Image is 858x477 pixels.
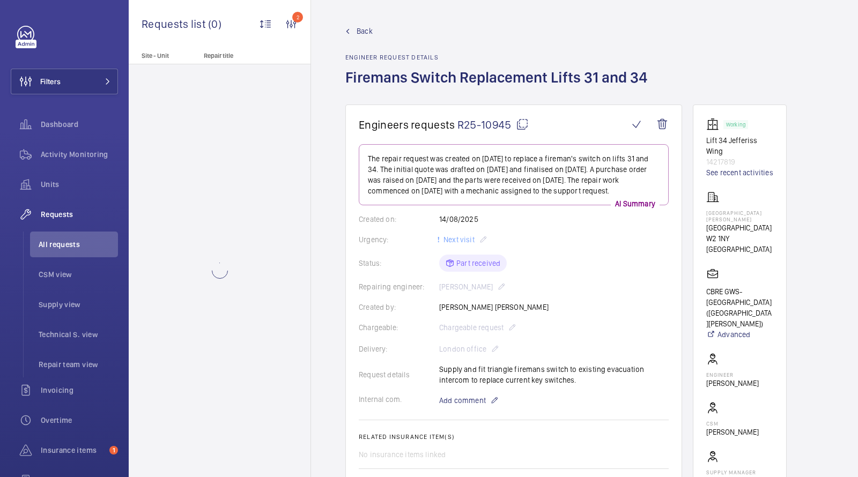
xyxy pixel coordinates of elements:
span: Activity Monitoring [41,149,118,160]
span: Engineers requests [359,118,455,131]
span: Repair team view [39,359,118,370]
span: 1 [109,446,118,454]
p: CSM [706,420,759,427]
span: R25-10945 [457,118,529,131]
span: Requests list [142,17,208,31]
p: Working [726,123,745,126]
span: Insurance items [41,445,105,456]
p: [GEOGRAPHIC_DATA] [706,222,773,233]
button: Filters [11,69,118,94]
span: Units [41,179,118,190]
p: Site - Unit [129,52,199,59]
span: Add comment [439,395,486,406]
span: Overtime [41,415,118,426]
span: CSM view [39,269,118,280]
h2: Related insurance item(s) [359,433,669,441]
span: Technical S. view [39,329,118,340]
p: The repair request was created on [DATE] to replace a fireman's switch on lifts 31 and 34. The in... [368,153,660,196]
span: Filters [40,76,61,87]
p: Repair title [204,52,275,59]
a: See recent activities [706,167,773,178]
a: Advanced [706,329,773,340]
span: Invoicing [41,385,118,396]
span: All requests [39,239,118,250]
p: Supply manager [706,469,773,475]
p: W2 1NY [GEOGRAPHIC_DATA] [706,233,773,255]
p: Engineer [706,371,759,378]
span: Supply view [39,299,118,310]
h1: Firemans Switch Replacement Lifts 31 and 34 [345,68,654,105]
p: [PERSON_NAME] [706,378,759,389]
span: Dashboard [41,119,118,130]
p: Lift 34 Jefferiss Wing [706,135,773,156]
img: elevator.svg [706,118,723,131]
p: [PERSON_NAME] [706,427,759,437]
p: 14217819 [706,156,773,167]
p: [GEOGRAPHIC_DATA][PERSON_NAME] [706,210,773,222]
h2: Engineer request details [345,54,654,61]
p: CBRE GWS- [GEOGRAPHIC_DATA] ([GEOGRAPHIC_DATA][PERSON_NAME]) [706,286,773,329]
p: AI Summary [611,198,660,209]
span: Back [357,26,373,36]
span: Requests [41,209,118,220]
